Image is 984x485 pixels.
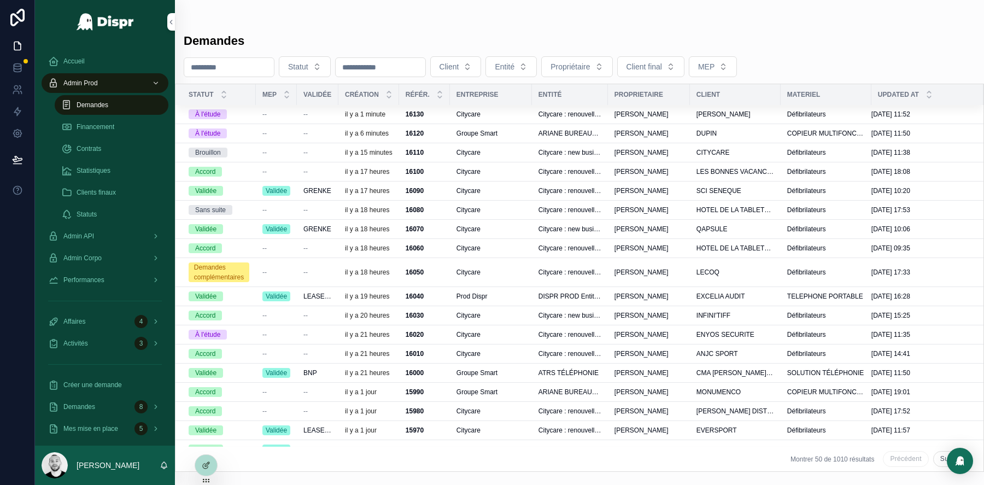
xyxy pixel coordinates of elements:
a: Défibrilateurs [787,206,865,214]
a: Validée [262,186,290,196]
a: -- [262,311,290,320]
span: GRENKE [303,186,331,195]
span: [DATE] 18:08 [871,167,910,176]
a: Admin Prod [42,73,168,93]
a: il y a 17 heures [345,167,393,176]
a: il y a 15 minutes [345,148,393,157]
span: DUPIN [696,129,717,138]
span: Performances [63,276,104,284]
a: -- [303,311,332,320]
a: 16130 [406,110,443,119]
span: [PERSON_NAME] [696,110,751,119]
span: [DATE] 10:20 [871,186,910,195]
span: Statistiques [77,166,110,175]
a: -- [303,148,332,157]
a: 16030 [406,311,443,320]
span: Défibrilateurs [787,110,826,119]
a: Défibrilateurs [787,110,865,119]
a: Admin Corpo [42,248,168,268]
a: -- [303,167,332,176]
a: Financement [55,117,168,137]
span: -- [262,129,267,138]
span: [PERSON_NAME] [614,311,669,320]
a: Performances [42,270,168,290]
a: il y a 17 heures [345,186,393,195]
a: il y a 6 minutes [345,129,393,138]
a: Défibrilateurs [787,330,865,339]
a: Citycare : renouvellement [538,186,601,195]
span: [PERSON_NAME] [614,292,669,301]
img: App logo [76,13,134,31]
span: Groupe Smart [456,129,497,138]
span: -- [303,129,308,138]
div: Brouillon [195,148,221,157]
a: Défibrilateurs [787,186,865,195]
span: [DATE] 10:06 [871,225,910,233]
a: Citycare : renouvellement [538,244,601,253]
a: Citycare [456,311,525,320]
a: Validée [189,186,249,196]
a: Citycare : renouvellement [538,330,601,339]
div: À l'étude [195,109,220,119]
a: TELEPHONE PORTABLE [787,292,865,301]
span: Citycare : renouvellement [538,268,601,277]
a: Admin API [42,226,168,246]
span: Clients finaux [77,188,116,197]
a: ARIANE BUREAUTIQUE [538,129,601,138]
a: -- [303,129,332,138]
button: Select Button [689,56,737,77]
strong: 16120 [406,130,424,137]
a: LECOQ [696,268,774,277]
span: Statuts [77,210,97,219]
span: [PERSON_NAME] [614,206,669,214]
a: Accord [189,167,249,177]
a: [DATE] 10:20 [871,186,970,195]
span: Admin API [63,232,94,241]
a: COPIEUR MULTIFONCTION [787,129,865,138]
a: Citycare [456,148,525,157]
span: -- [262,206,267,214]
span: [DATE] 17:53 [871,206,910,214]
span: Admin Prod [63,79,98,87]
span: Citycare [456,225,481,233]
span: Citycare : renouvellement [538,110,601,119]
div: Validée [195,291,216,301]
a: 16080 [406,206,443,214]
a: Citycare [456,225,525,233]
a: -- [262,330,290,339]
a: il y a 18 heures [345,206,393,214]
a: il y a 18 heures [345,225,393,233]
span: -- [262,148,267,157]
a: -- [303,110,332,119]
a: DISPR PROD Entité 1 [538,292,601,301]
a: [DATE] 09:35 [871,244,970,253]
a: [PERSON_NAME] [614,129,683,138]
div: Validée [266,224,287,234]
a: [PERSON_NAME] [614,206,683,214]
a: Citycare [456,186,525,195]
span: Entité [495,61,514,72]
strong: 16070 [406,225,424,233]
a: Statuts [55,204,168,224]
a: 16090 [406,186,443,195]
p: il y a 17 heures [345,186,389,195]
a: Citycare : renouvellement [538,206,601,214]
a: 16050 [406,268,443,277]
span: -- [303,330,308,339]
a: Validée [189,224,249,234]
span: Défibrilateurs [787,167,826,176]
a: Accueil [42,51,168,71]
a: -- [303,330,332,339]
span: [PERSON_NAME] [614,268,669,277]
a: -- [262,167,290,176]
span: Citycare [456,311,481,320]
span: Citycare [456,186,481,195]
a: [DATE] 17:33 [871,268,970,277]
p: il y a 18 heures [345,244,389,253]
span: -- [303,110,308,119]
p: il y a 18 heures [345,225,389,233]
span: Client [440,61,459,72]
button: Select Button [430,56,482,77]
span: Défibrilateurs [787,311,826,320]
